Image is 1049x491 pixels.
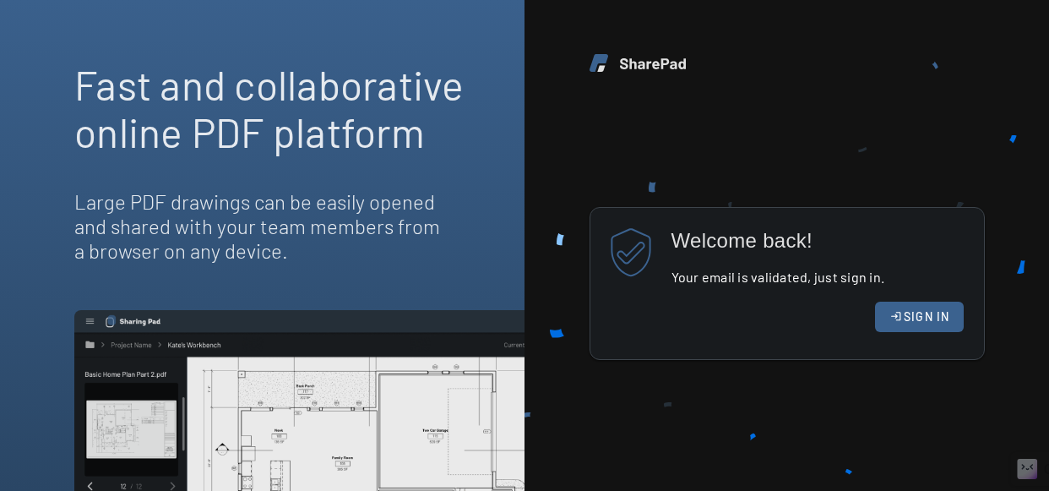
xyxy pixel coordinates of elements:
a: Logo [590,54,985,76]
p: Your email is validated, just sign in. [671,273,984,281]
span: SIGN IN [904,310,950,324]
img: verified-user.svg [611,228,651,277]
h6: Welcome back! [671,228,984,253]
div: Large PDF drawings can be easily opened and shared with your team members from a browser on any d... [74,189,450,263]
button: SIGN IN [875,302,964,332]
img: Logo [590,54,686,72]
div: Fast and collaborative online PDF platform [74,61,465,155]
